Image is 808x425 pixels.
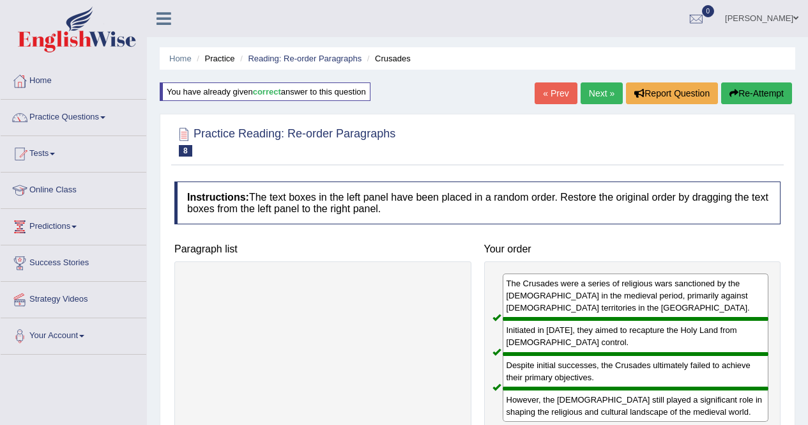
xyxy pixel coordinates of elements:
[503,319,769,353] div: Initiated in [DATE], they aimed to recapture the Holy Land from [DEMOGRAPHIC_DATA] control.
[248,54,362,63] a: Reading: Re-order Paragraphs
[179,145,192,157] span: 8
[721,82,792,104] button: Re-Attempt
[1,136,146,168] a: Tests
[160,82,370,101] div: You have already given answer to this question
[1,282,146,314] a: Strategy Videos
[1,245,146,277] a: Success Stories
[702,5,715,17] span: 0
[581,82,623,104] a: Next »
[187,192,249,203] b: Instructions:
[174,182,781,224] h4: The text boxes in the left panel have been placed in a random order. Restore the original order b...
[1,209,146,241] a: Predictions
[194,52,234,65] li: Practice
[503,274,769,319] div: The Crusades were a series of religious wars sanctioned by the [DEMOGRAPHIC_DATA] in the medieval...
[174,125,395,157] h2: Practice Reading: Re-order Paragraphs
[364,52,411,65] li: Crusades
[1,100,146,132] a: Practice Questions
[503,389,769,422] div: However, the [DEMOGRAPHIC_DATA] still played a significant role in shaping the religious and cult...
[503,354,769,389] div: Despite initial successes, the Crusades ultimately failed to achieve their primary objectives.
[626,82,718,104] button: Report Question
[484,243,781,255] h4: Your order
[174,243,471,255] h4: Paragraph list
[1,173,146,205] a: Online Class
[1,63,146,95] a: Home
[169,54,192,63] a: Home
[253,87,281,97] b: correct
[535,82,577,104] a: « Prev
[1,318,146,350] a: Your Account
